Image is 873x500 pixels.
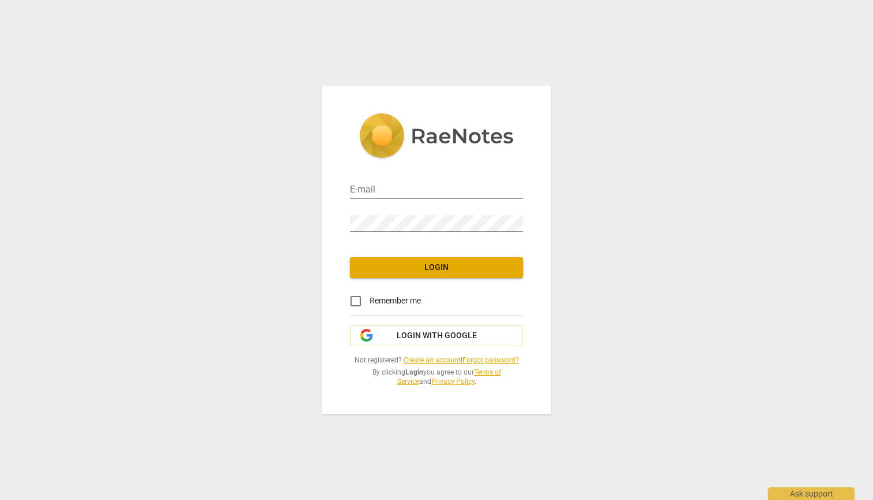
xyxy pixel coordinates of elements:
[431,377,475,386] a: Privacy Policy
[397,330,477,342] span: Login with Google
[350,257,523,278] button: Login
[397,368,501,386] a: Terms of Service
[359,113,514,161] img: 5ac2273c67554f335776073100b6d88f.svg
[350,368,523,387] span: By clicking you agree to our and .
[350,355,523,365] span: Not registered? |
[359,262,514,273] span: Login
[462,356,519,364] a: Forgot password?
[350,325,523,347] button: Login with Google
[370,295,421,307] span: Remember me
[405,368,423,376] b: Login
[768,487,855,500] div: Ask support
[404,356,461,364] a: Create an account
